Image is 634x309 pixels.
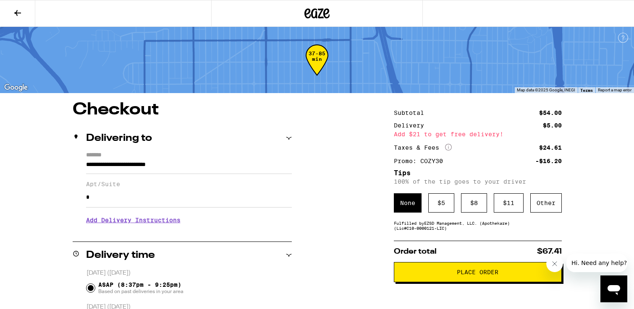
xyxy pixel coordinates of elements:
span: ASAP (8:37pm - 9:25pm) [98,281,183,295]
h5: Tips [394,170,562,177]
button: Place Order [394,262,562,282]
iframe: Button to launch messaging window [600,275,627,302]
p: 100% of the tip goes to your driver [394,178,562,185]
span: Based on past deliveries in your area [98,288,183,295]
div: Fulfilled by EZSD Management, LLC. (Apothekare) (Lic# C10-0000121-LIC ) [394,221,562,231]
div: None [394,193,422,213]
div: Add $21 to get free delivery! [394,131,562,137]
div: $ 8 [461,193,487,213]
div: -$16.20 [535,158,562,164]
span: Map data ©2025 Google, INEGI [517,88,575,92]
div: $ 11 [494,193,524,213]
div: Delivery [394,122,430,128]
div: $ 5 [428,193,454,213]
a: Terms [580,88,593,93]
iframe: Close message [546,255,563,272]
h2: Delivery time [86,250,155,260]
div: $24.61 [539,145,562,151]
div: Other [530,193,562,213]
h3: Add Delivery Instructions [86,210,292,230]
div: $5.00 [543,122,562,128]
span: Order total [394,248,437,255]
div: Promo: COZY30 [394,158,449,164]
div: $54.00 [539,110,562,116]
span: Place Order [457,269,498,275]
div: Taxes & Fees [394,144,452,151]
span: $67.41 [537,248,562,255]
a: Open this area in Google Maps (opens a new window) [2,82,30,93]
img: Google [2,82,30,93]
div: Subtotal [394,110,430,116]
div: 37-85 min [306,51,328,82]
p: We'll contact you at [PHONE_NUMBER] when we arrive [86,230,292,236]
a: Report a map error [598,88,631,92]
h1: Checkout [73,101,292,118]
p: [DATE] ([DATE]) [86,269,292,277]
iframe: Message from company [566,254,627,272]
label: Apt/Suite [86,181,292,187]
h2: Delivering to [86,133,152,143]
